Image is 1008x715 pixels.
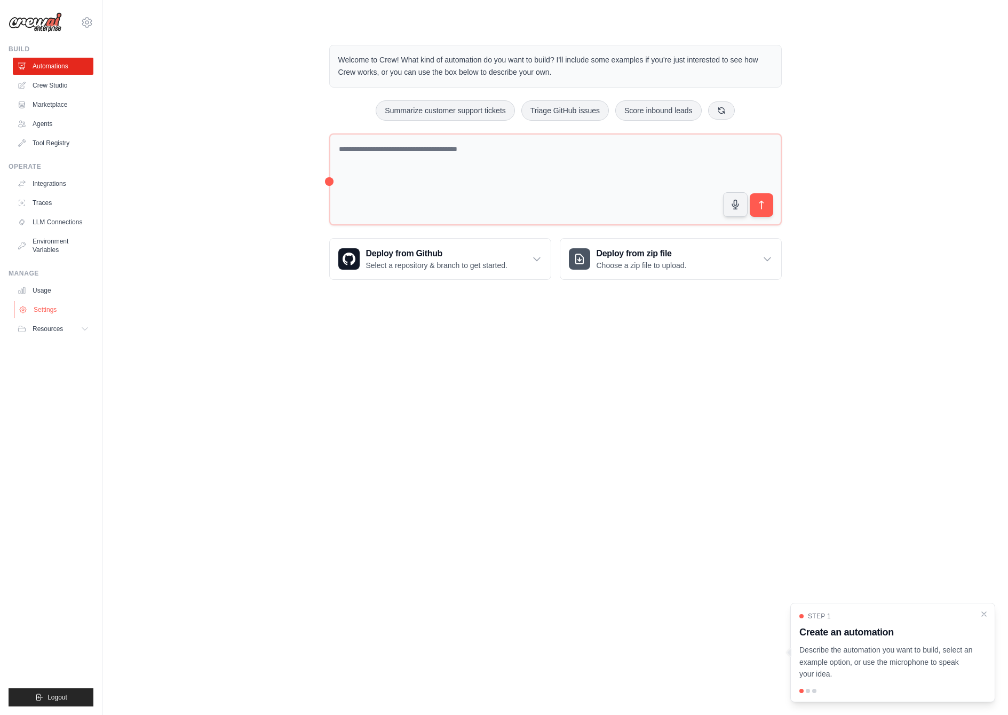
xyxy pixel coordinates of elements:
[13,282,93,299] a: Usage
[9,688,93,706] button: Logout
[33,325,63,333] span: Resources
[366,260,507,271] p: Select a repository & branch to get started.
[376,100,514,121] button: Summarize customer support tickets
[13,175,93,192] a: Integrations
[13,115,93,132] a: Agents
[615,100,702,121] button: Score inbound leads
[338,54,773,78] p: Welcome to Crew! What kind of automation do you want to build? I'll include some examples if you'...
[521,100,609,121] button: Triage GitHub issues
[13,58,93,75] a: Automations
[366,247,507,260] h3: Deploy from Github
[597,247,687,260] h3: Deploy from zip file
[799,644,973,680] p: Describe the automation you want to build, select an example option, or use the microphone to spe...
[9,45,93,53] div: Build
[9,12,62,33] img: Logo
[13,320,93,337] button: Resources
[13,214,93,231] a: LLM Connections
[597,260,687,271] p: Choose a zip file to upload.
[14,301,94,318] a: Settings
[47,693,67,702] span: Logout
[9,162,93,171] div: Operate
[13,77,93,94] a: Crew Studio
[808,612,831,620] span: Step 1
[13,96,93,113] a: Marketplace
[13,135,93,152] a: Tool Registry
[799,625,973,640] h3: Create an automation
[9,269,93,278] div: Manage
[980,610,988,618] button: Close walkthrough
[13,194,93,211] a: Traces
[13,233,93,258] a: Environment Variables
[955,664,1008,715] iframe: Chat Widget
